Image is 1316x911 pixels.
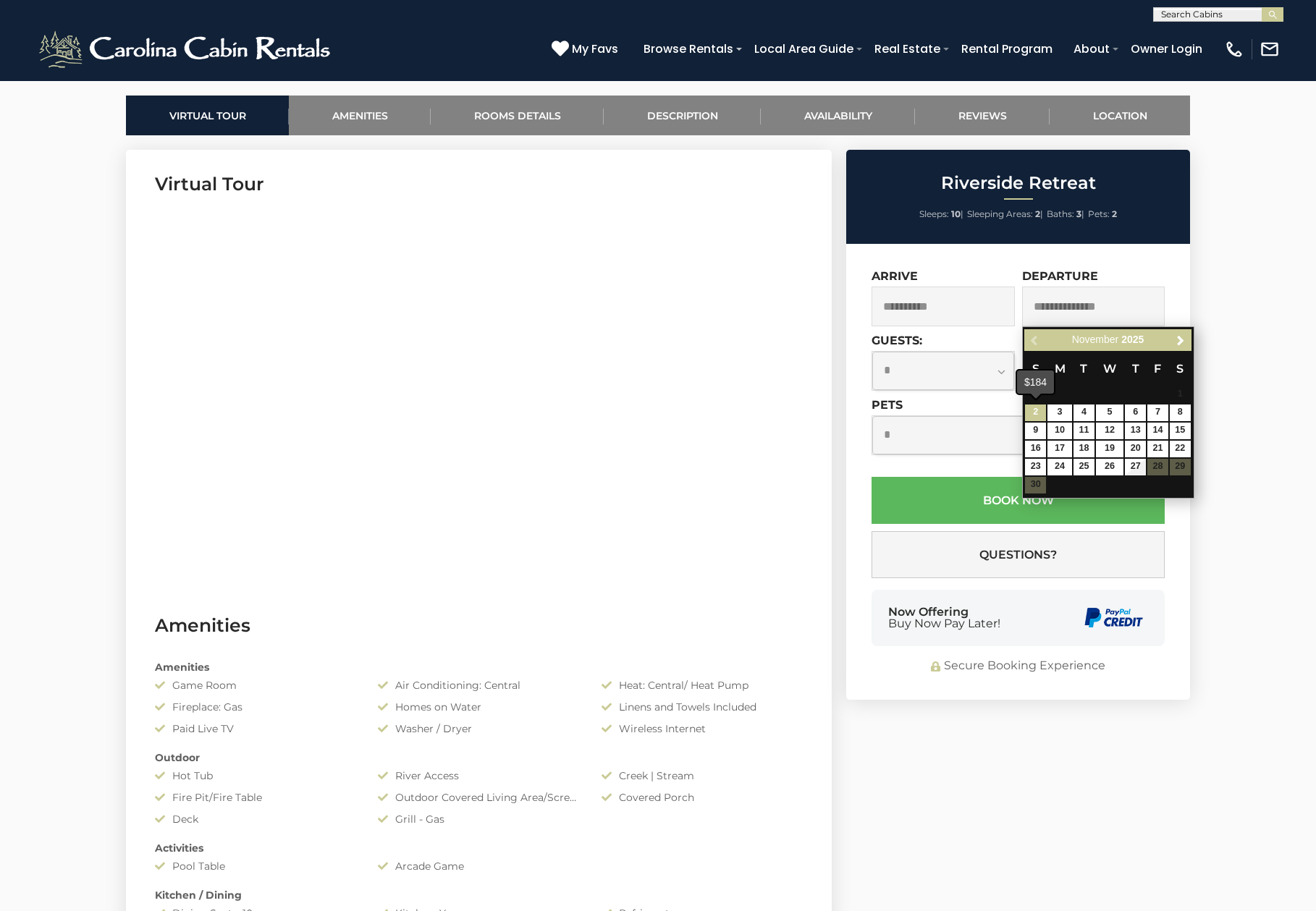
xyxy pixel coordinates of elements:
[144,768,367,783] div: Hot Tub
[1047,441,1072,457] a: 17
[155,171,803,197] h3: Virtual Tour
[1017,370,1054,394] div: $184
[604,96,761,135] a: Description
[552,40,622,59] a: My Favs
[1125,404,1146,421] a: 6
[572,40,618,58] span: My Favs
[126,96,289,135] a: Virtual Tour
[1076,208,1081,219] strong: 3
[1121,334,1144,345] span: 2025
[888,606,1000,630] div: Now Offering
[1025,423,1046,439] a: 9
[367,768,590,783] div: River Access
[591,700,814,714] div: Linens and Towels Included
[591,768,814,783] div: Creek | Stream
[591,678,814,692] div: Heat: Central/ Heat Pump
[1025,459,1046,475] a: 23
[1176,362,1184,376] span: Saturday
[144,721,367,736] div: Paid Live TV
[1025,441,1046,457] a: 16
[431,96,604,135] a: Rooms Details
[888,618,1000,630] span: Buy Now Pay Later!
[1096,459,1123,475] a: 26
[872,477,1165,524] button: Book Now
[951,208,961,219] strong: 10
[367,859,590,873] div: Arcade Game
[1096,441,1123,457] a: 19
[636,36,741,62] a: Browse Rentals
[144,888,814,902] div: Kitchen / Dining
[1025,404,1046,421] a: 2
[367,678,590,692] div: Air Conditioning: Central
[1103,362,1116,376] span: Wednesday
[367,790,590,805] div: Outdoor Covered Living Area/Screened Porch
[1088,208,1110,219] span: Pets:
[954,36,1060,62] a: Rental Program
[1035,208,1040,219] strong: 2
[144,812,367,826] div: Deck
[1074,423,1094,439] a: 11
[1170,423,1191,439] a: 15
[367,721,590,736] div: Washer / Dryer
[1125,423,1146,439] a: 13
[1147,441,1168,457] a: 21
[144,750,814,765] div: Outdoor
[872,531,1165,578] button: Questions?
[850,174,1186,192] h2: Riverside Retreat
[1072,334,1119,345] span: November
[1132,362,1139,376] span: Thursday
[1260,39,1280,59] img: mail-regular-white.png
[1125,459,1146,475] a: 27
[1074,441,1094,457] a: 18
[1074,404,1094,421] a: 4
[1170,441,1191,457] a: 22
[1066,36,1117,62] a: About
[747,36,861,62] a: Local Area Guide
[1074,459,1094,475] a: 25
[867,36,948,62] a: Real Estate
[919,208,949,219] span: Sleeps:
[144,790,367,805] div: Fire Pit/Fire Table
[591,721,814,736] div: Wireless Internet
[1170,404,1191,421] a: 8
[919,205,963,224] li: |
[1224,39,1244,59] img: phone-regular-white.png
[144,660,814,674] div: Amenities
[144,841,814,855] div: Activities
[1080,362,1087,376] span: Tuesday
[144,859,367,873] div: Pool Table
[872,658,1165,674] div: Secure Booking Experience
[1172,331,1190,349] a: Next
[1047,459,1072,475] a: 24
[761,96,915,135] a: Availability
[1154,362,1161,376] span: Friday
[1047,208,1074,219] span: Baths:
[144,678,367,692] div: Game Room
[967,208,1033,219] span: Sleeping Areas:
[1123,36,1210,62] a: Owner Login
[144,700,367,714] div: Fireplace: Gas
[915,96,1050,135] a: Reviews
[1147,404,1168,421] a: 7
[1032,362,1039,376] span: Sunday
[1022,269,1098,283] label: Departure
[367,700,590,714] div: Homes on Water
[1175,334,1186,346] span: Next
[1147,423,1168,439] a: 14
[155,613,803,638] h3: Amenities
[1047,404,1072,421] a: 3
[1055,362,1066,376] span: Monday
[36,27,337,71] img: White-1-2.png
[872,269,918,283] label: Arrive
[1096,423,1123,439] a: 12
[1112,208,1117,219] strong: 2
[1096,404,1123,421] a: 5
[872,334,922,347] label: Guests:
[967,205,1043,224] li: |
[1125,441,1146,457] a: 20
[1050,96,1190,135] a: Location
[872,398,903,412] label: Pets
[367,812,590,826] div: Grill - Gas
[1047,205,1084,224] li: |
[591,790,814,805] div: Covered Porch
